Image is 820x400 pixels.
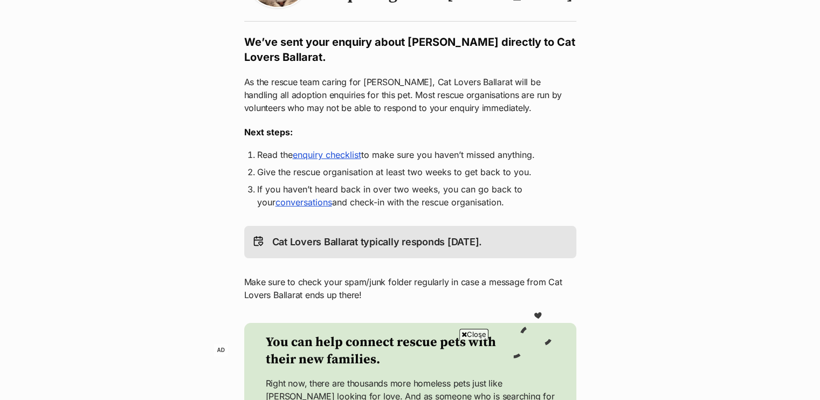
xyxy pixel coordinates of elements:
[459,329,488,340] span: Close
[266,334,512,368] h2: You can help connect rescue pets with their new families.
[214,344,228,356] span: AD
[244,275,576,301] p: Make sure to check your spam/junk folder regularly in case a message from Cat Lovers Ballarat end...
[257,183,563,209] li: If you haven’t heard back in over two weeks, you can go back to your and check-in with the rescue...
[257,165,563,178] li: Give the rescue organisation at least two weeks to get back to you.
[244,75,576,114] p: As the rescue team caring for [PERSON_NAME], Cat Lovers Ballarat will be handling all adoption en...
[275,197,332,208] a: conversations
[257,148,563,161] li: Read the to make sure you haven’t missed anything.
[293,149,361,160] a: enquiry checklist
[244,126,576,139] h3: Next steps:
[272,235,482,250] p: Cat Lovers Ballarat typically responds [DATE].
[244,35,576,65] h2: We’ve sent your enquiry about [PERSON_NAME] directly to Cat Lovers Ballarat.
